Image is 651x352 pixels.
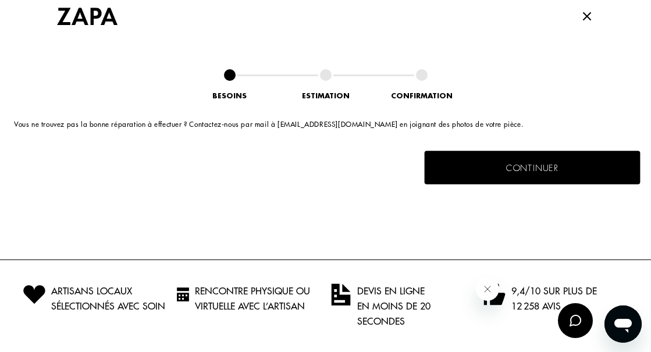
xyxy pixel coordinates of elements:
iframe: Fermer le message [476,278,499,301]
div: Estimation [268,93,384,99]
p: Vous ne trouvez pas la bonne réparation à effectuer ? Contactez-nous par mail à [EMAIL_ADDRESS][D... [14,121,523,128]
div: Confirmation [364,93,480,99]
div: Exprimez votre style avec cette robe courte qui conjugue finesse et modernité. Sa matière en [GEO... [451,66,639,282]
span: Devis en ligne [357,283,475,298]
span: 12 258 avis [511,298,597,314]
span: Rencontre physique ou virtuelle avec l’artisan [195,283,321,314]
span: Bonjour. Vous avez besoin d’aide ? [7,8,148,17]
div: Besoins [172,93,288,99]
button: Continuer [425,151,641,184]
span: sélectionnés avec soin [51,298,165,314]
span: Artisans locaux [51,283,165,298]
div: Besoin d’une retouche ? avec un artisan [PERSON_NAME]. [451,243,639,270]
img: Logo Zapa by Tilli [57,8,118,25]
iframe: Bouton de lancement de la fenêtre de messagerie [604,305,642,343]
span: en moins de 20 secondes [357,298,475,329]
